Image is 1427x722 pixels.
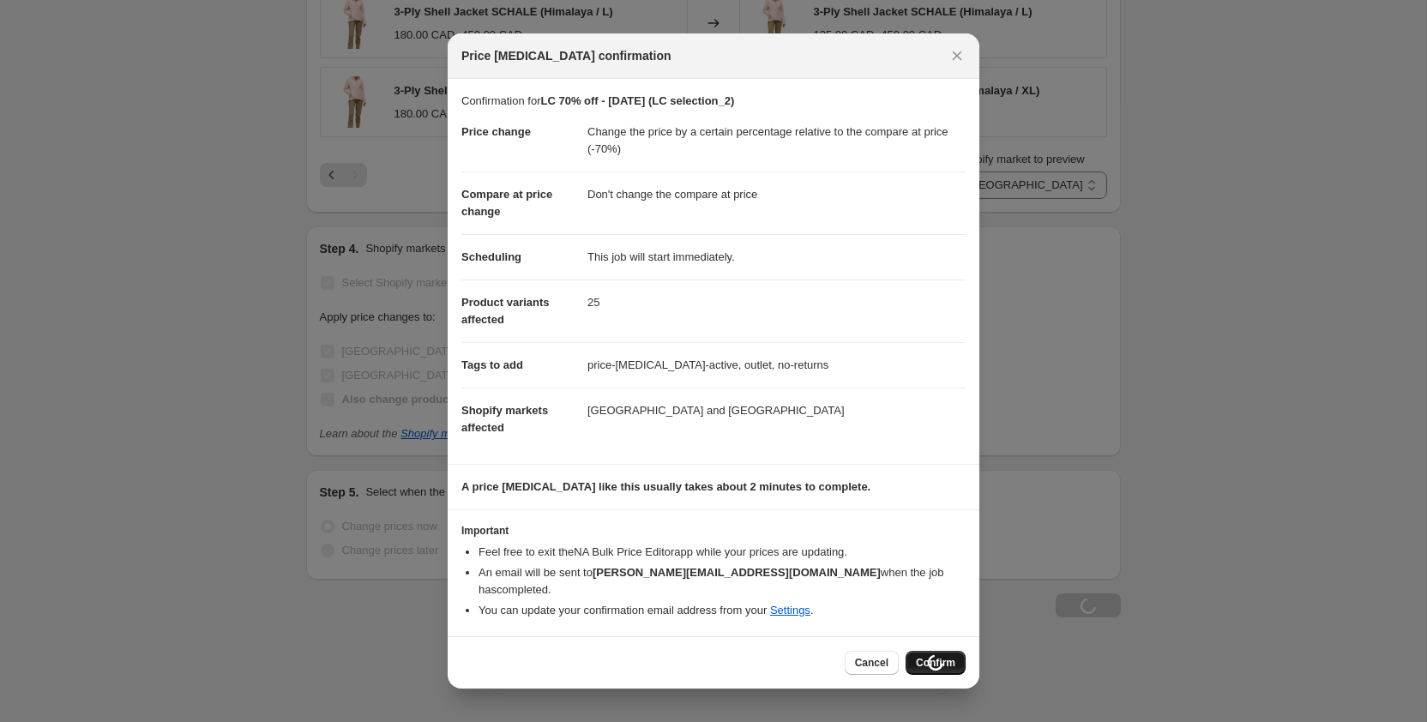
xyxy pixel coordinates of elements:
[587,234,966,280] dd: This job will start immediately.
[461,404,548,434] span: Shopify markets affected
[770,604,810,617] a: Settings
[593,566,881,579] b: [PERSON_NAME][EMAIL_ADDRESS][DOMAIN_NAME]
[461,480,870,493] b: A price [MEDICAL_DATA] like this usually takes about 2 minutes to complete.
[461,358,523,371] span: Tags to add
[461,250,521,263] span: Scheduling
[587,110,966,171] dd: Change the price by a certain percentage relative to the compare at price (-70%)
[587,388,966,433] dd: [GEOGRAPHIC_DATA] and [GEOGRAPHIC_DATA]
[461,188,552,218] span: Compare at price change
[461,524,966,538] h3: Important
[461,93,966,110] p: Confirmation for
[479,602,966,619] li: You can update your confirmation email address from your .
[945,44,969,68] button: Close
[479,564,966,599] li: An email will be sent to when the job has completed .
[461,125,531,138] span: Price change
[587,171,966,217] dd: Don't change the compare at price
[540,94,734,107] b: LC 70% off - [DATE] (LC selection_2)
[845,651,899,675] button: Cancel
[587,280,966,325] dd: 25
[461,296,550,326] span: Product variants affected
[855,656,888,670] span: Cancel
[461,47,671,64] span: Price [MEDICAL_DATA] confirmation
[479,544,966,561] li: Feel free to exit the NA Bulk Price Editor app while your prices are updating.
[587,342,966,388] dd: price-[MEDICAL_DATA]-active, outlet, no-returns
